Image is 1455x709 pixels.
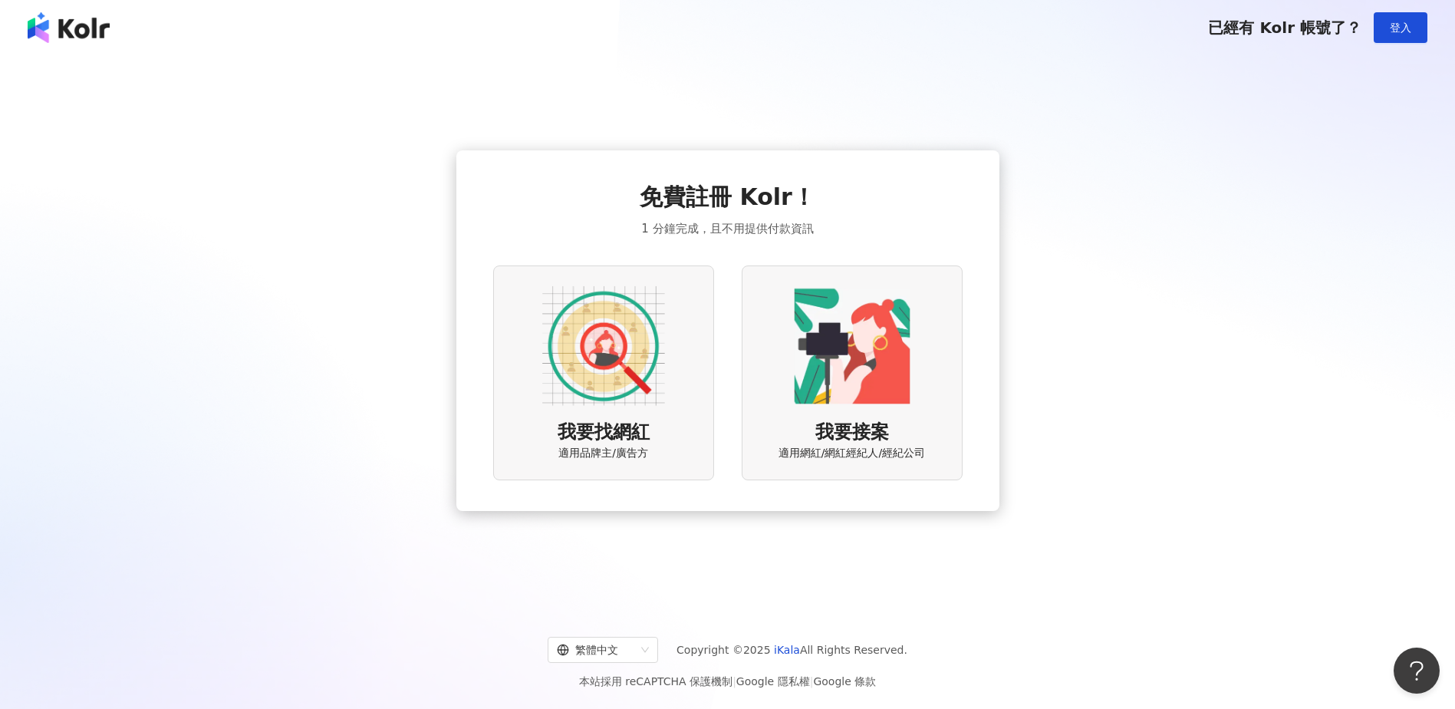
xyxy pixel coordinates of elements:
[813,675,876,688] a: Google 條款
[779,446,925,461] span: 適用網紅/網紅經紀人/經紀公司
[774,644,800,656] a: iKala
[557,638,635,662] div: 繁體中文
[810,675,814,688] span: |
[736,675,810,688] a: Google 隱私權
[558,446,648,461] span: 適用品牌主/廣告方
[815,420,889,446] span: 我要接案
[1390,21,1411,34] span: 登入
[579,672,876,691] span: 本站採用 reCAPTCHA 保護機制
[791,285,913,407] img: KOL identity option
[641,219,813,238] span: 1 分鐘完成，且不用提供付款資訊
[640,181,815,213] span: 免費註冊 Kolr！
[542,285,665,407] img: AD identity option
[676,641,907,659] span: Copyright © 2025 All Rights Reserved.
[28,12,110,43] img: logo
[558,420,650,446] span: 我要找網紅
[1374,12,1427,43] button: 登入
[1394,648,1440,694] iframe: Help Scout Beacon - Open
[732,675,736,688] span: |
[1208,18,1361,37] span: 已經有 Kolr 帳號了？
